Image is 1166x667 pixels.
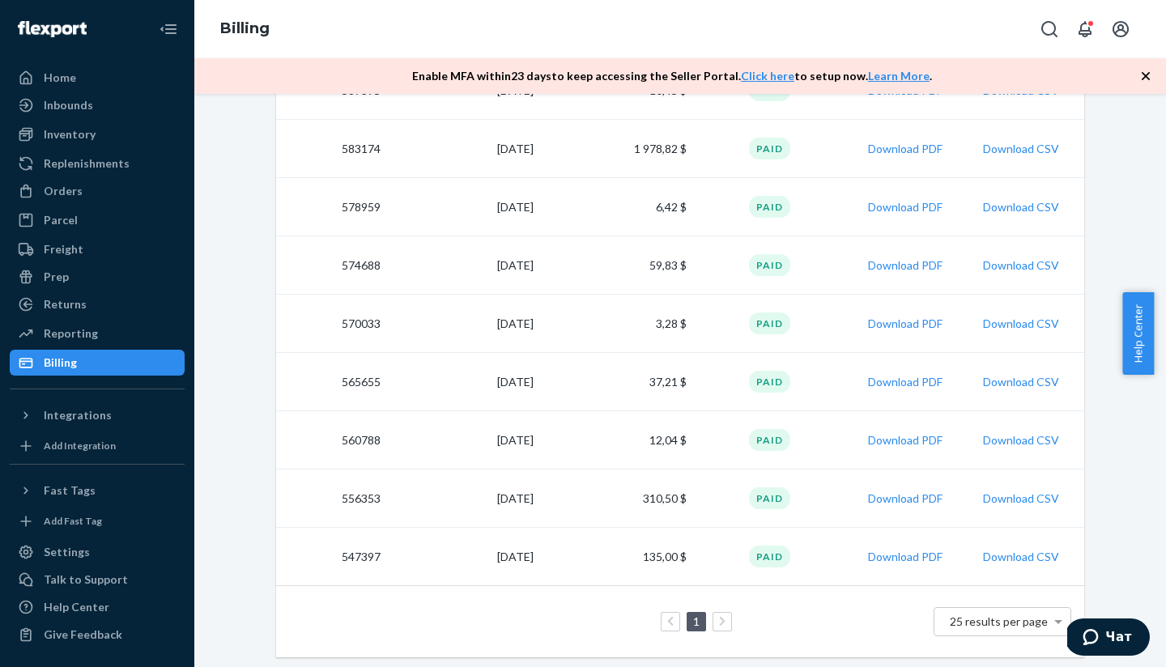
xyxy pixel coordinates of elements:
[749,138,790,159] div: Paid
[868,549,943,565] button: Download PDF
[540,120,693,178] td: 1 978,82 $
[10,264,185,290] a: Prep
[983,141,1059,157] button: Download CSV
[10,567,185,593] button: Talk to Support
[868,257,943,274] button: Download PDF
[10,121,185,147] a: Inventory
[983,432,1059,448] button: Download CSV
[540,178,693,236] td: 6,42 $
[540,236,693,295] td: 59,83 $
[207,6,283,53] ol: breadcrumbs
[44,241,83,257] div: Freight
[868,69,930,83] a: Learn More
[1069,13,1101,45] button: Open notifications
[10,92,185,118] a: Inbounds
[1104,13,1137,45] button: Open account menu
[44,325,98,342] div: Reporting
[540,353,693,411] td: 37,21 $
[868,432,943,448] button: Download PDF
[44,269,69,285] div: Prep
[276,178,387,236] td: 578959
[10,236,185,262] a: Freight
[387,120,540,178] td: [DATE]
[276,295,387,353] td: 570033
[950,614,1048,628] span: 25 results per page
[10,350,185,376] a: Billing
[10,594,185,620] a: Help Center
[44,544,90,560] div: Settings
[276,411,387,469] td: 560788
[741,69,794,83] a: Click here
[387,236,540,295] td: [DATE]
[387,353,540,411] td: [DATE]
[44,212,78,228] div: Parcel
[387,295,540,353] td: [DATE]
[983,257,1059,274] button: Download CSV
[44,407,112,423] div: Integrations
[10,321,185,346] a: Reporting
[749,312,790,334] div: Paid
[10,622,185,648] button: Give Feedback
[44,97,93,113] div: Inbounds
[983,374,1059,390] button: Download CSV
[220,19,270,37] a: Billing
[10,478,185,503] button: Fast Tags
[44,571,128,588] div: Talk to Support
[10,402,185,428] button: Integrations
[10,65,185,91] a: Home
[276,236,387,295] td: 574688
[44,482,96,499] div: Fast Tags
[540,411,693,469] td: 12,04 $
[540,528,693,586] td: 135,00 $
[276,528,387,586] td: 547397
[387,528,540,586] td: [DATE]
[10,539,185,565] a: Settings
[749,196,790,218] div: Paid
[868,199,943,215] button: Download PDF
[387,469,540,528] td: [DATE]
[10,435,185,457] a: Add Integration
[276,120,387,178] td: 583174
[387,411,540,469] td: [DATE]
[1122,292,1154,375] button: Help Center
[868,141,943,157] button: Download PDF
[690,614,703,628] a: Page 1 is your current page
[868,374,943,390] button: Download PDF
[44,514,102,528] div: Add Fast Tag
[10,510,185,533] a: Add Fast Tag
[983,316,1059,332] button: Download CSV
[44,126,96,142] div: Inventory
[44,439,116,452] div: Add Integration
[18,21,87,37] img: Flexport logo
[540,469,693,528] td: 310,50 $
[749,487,790,509] div: Paid
[44,599,109,615] div: Help Center
[10,207,185,233] a: Parcel
[152,13,185,45] button: Close Navigation
[44,155,130,172] div: Replenishments
[749,371,790,393] div: Paid
[983,549,1059,565] button: Download CSV
[1033,13,1066,45] button: Open Search Box
[983,491,1059,507] button: Download CSV
[749,546,790,567] div: Paid
[44,183,83,199] div: Orders
[10,178,185,204] a: Orders
[540,295,693,353] td: 3,28 $
[387,178,540,236] td: [DATE]
[412,68,932,84] p: Enable MFA within 23 days to keep accessing the Seller Portal. to setup now. .
[44,70,76,86] div: Home
[868,316,943,332] button: Download PDF
[44,355,77,371] div: Billing
[983,199,1059,215] button: Download CSV
[749,254,790,276] div: Paid
[749,429,790,451] div: Paid
[868,491,943,507] button: Download PDF
[276,469,387,528] td: 556353
[10,291,185,317] a: Returns
[44,627,122,643] div: Give Feedback
[44,296,87,312] div: Returns
[276,353,387,411] td: 565655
